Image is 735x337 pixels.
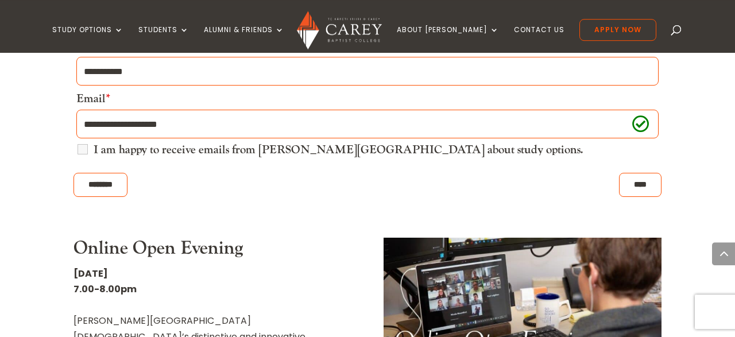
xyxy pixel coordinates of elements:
[514,26,564,53] a: Contact Us
[73,267,137,296] strong: [DATE] 7.00-8.00pm
[204,26,284,53] a: Alumni & Friends
[397,26,499,53] a: About [PERSON_NAME]
[138,26,189,53] a: Students
[73,238,351,265] h3: Online Open Evening
[297,11,381,49] img: Carey Baptist College
[76,91,110,106] label: Email
[579,19,656,41] a: Apply Now
[94,144,583,156] label: I am happy to receive emails from [PERSON_NAME][GEOGRAPHIC_DATA] about study options.
[52,26,123,53] a: Study Options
